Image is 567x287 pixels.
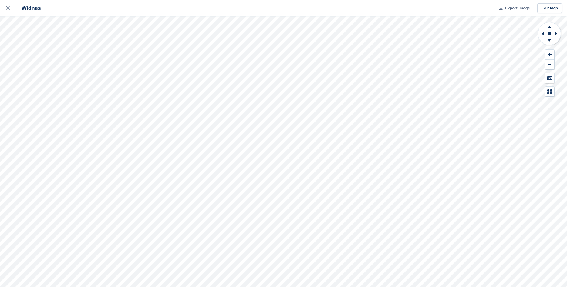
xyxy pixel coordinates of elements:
button: Zoom In [545,50,554,60]
button: Export Image [495,3,530,13]
span: Export Image [505,5,530,11]
div: Widnes [16,5,41,12]
a: Edit Map [537,3,562,13]
button: Zoom Out [545,60,554,70]
button: Keyboard Shortcuts [545,73,554,83]
button: Map Legend [545,87,554,97]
